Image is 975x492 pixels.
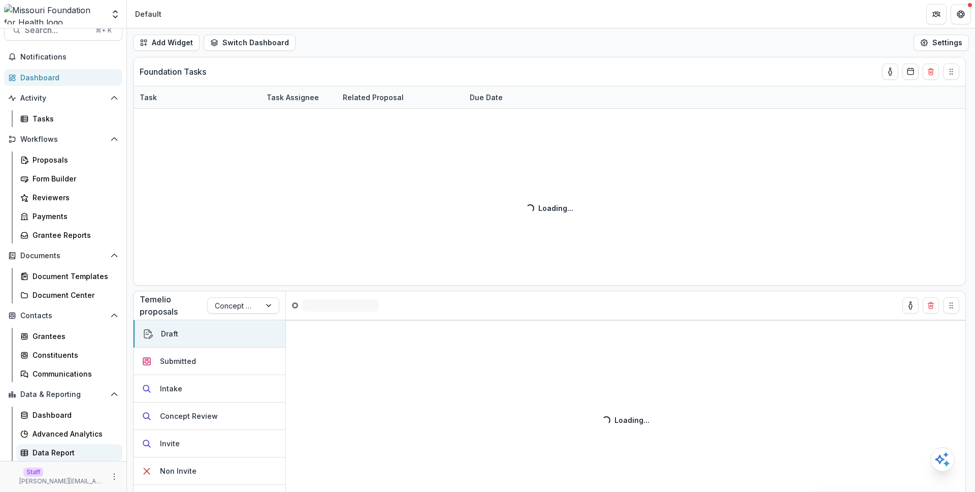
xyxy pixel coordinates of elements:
button: Open Contacts [4,307,122,324]
div: Proposals [32,155,114,165]
button: Open Activity [4,90,122,106]
button: Settings [914,35,969,51]
button: Partners [926,4,947,24]
button: Delete card [923,64,939,80]
div: Grantees [32,331,114,342]
a: Grantees [16,328,122,345]
span: Search... [25,25,89,35]
a: Document Center [16,287,122,303]
button: Concept Review [134,403,285,430]
button: Open Workflows [4,131,122,147]
a: Constituents [16,347,122,363]
a: Payments [16,208,122,225]
a: Communications [16,365,122,382]
button: Open Data & Reporting [4,386,122,403]
button: Get Help [951,4,971,24]
span: Contacts [20,312,106,320]
a: Tasks [16,110,122,127]
button: Delete card [923,297,939,314]
div: Non Invite [160,466,197,476]
button: Add Widget [133,35,200,51]
a: Dashboard [4,69,122,86]
div: Form Builder [32,173,114,184]
span: Notifications [20,53,118,61]
a: Dashboard [16,407,122,423]
div: Submitted [160,356,196,366]
p: Temelio proposals [140,293,207,318]
div: Dashboard [32,410,114,420]
button: More [108,471,120,483]
button: Invite [134,430,285,457]
img: Missouri Foundation for Health logo [4,4,104,24]
button: Open AI Assistant [930,447,955,472]
div: Document Templates [32,271,114,282]
div: Payments [32,211,114,222]
div: Grantee Reports [32,230,114,240]
a: Form Builder [16,170,122,187]
span: Workflows [20,135,106,144]
button: toggle-assigned-to-me [902,297,919,314]
button: Draft [134,320,285,348]
button: Notifications [4,49,122,65]
div: Dashboard [20,72,114,83]
a: Data Report [16,444,122,461]
p: [PERSON_NAME][EMAIL_ADDRESS][DOMAIN_NAME] [19,477,104,486]
div: Advanced Analytics [32,428,114,439]
button: Drag [943,297,959,314]
button: Open entity switcher [108,4,122,24]
span: Activity [20,94,106,103]
div: Data Report [32,447,114,458]
span: Documents [20,252,106,260]
div: ⌘ + K [93,25,114,36]
div: Reviewers [32,192,114,203]
button: Search... [4,20,122,41]
span: Data & Reporting [20,390,106,399]
div: Constituents [32,350,114,360]
button: Submitted [134,348,285,375]
button: toggle-assigned-to-me [882,64,898,80]
button: Switch Dashboard [204,35,296,51]
button: Drag [943,64,959,80]
button: Intake [134,375,285,403]
p: Foundation Tasks [140,66,206,78]
a: Proposals [16,151,122,168]
button: Calendar [902,64,919,80]
p: Staff [23,468,43,477]
div: Concept Review [160,411,218,421]
div: Default [135,9,161,19]
a: Advanced Analytics [16,425,122,442]
div: Document Center [32,290,114,300]
div: Draft [161,328,178,339]
a: Document Templates [16,268,122,285]
div: Intake [160,383,182,394]
a: Reviewers [16,189,122,206]
div: Tasks [32,113,114,124]
div: Invite [160,438,180,449]
a: Grantee Reports [16,227,122,243]
div: Communications [32,368,114,379]
button: Non Invite [134,457,285,485]
button: Open Documents [4,248,122,264]
nav: breadcrumb [131,7,166,21]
